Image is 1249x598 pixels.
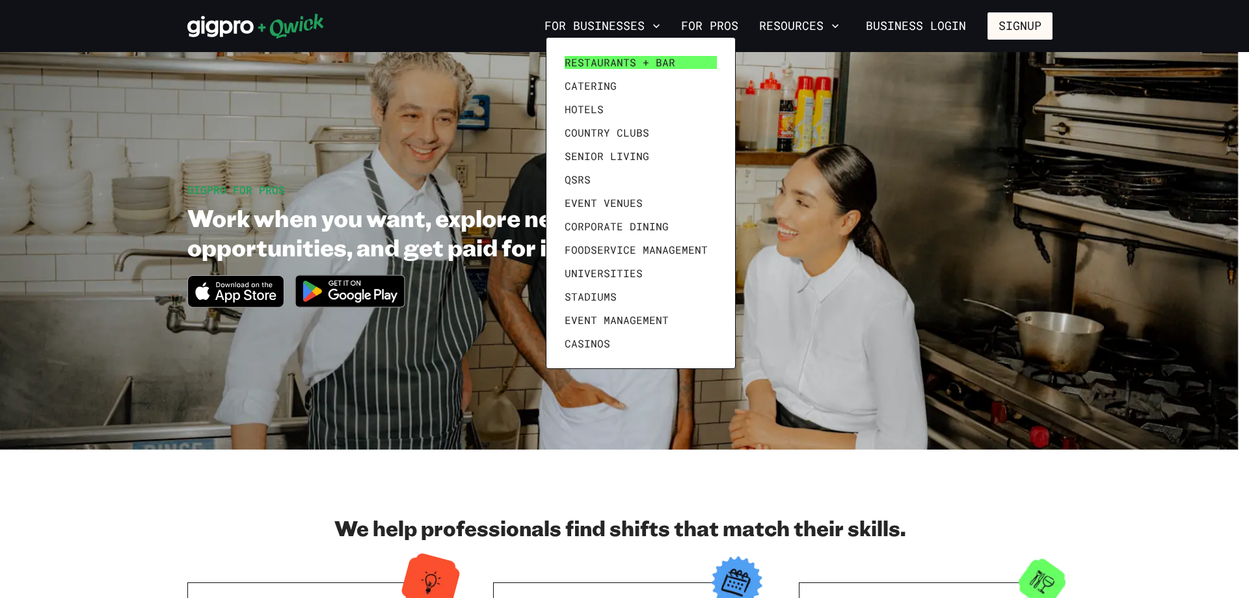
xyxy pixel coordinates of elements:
[565,150,649,163] span: Senior Living
[565,103,604,116] span: Hotels
[565,267,643,280] span: Universities
[565,290,617,303] span: Stadiums
[565,56,675,69] span: Restaurants + Bar
[565,337,610,350] span: Casinos
[565,243,708,256] span: Foodservice Management
[565,126,649,139] span: Country Clubs
[565,220,669,233] span: Corporate Dining
[565,173,591,186] span: QSRs
[565,314,669,327] span: Event Management
[565,79,617,92] span: Catering
[565,197,643,210] span: Event Venues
